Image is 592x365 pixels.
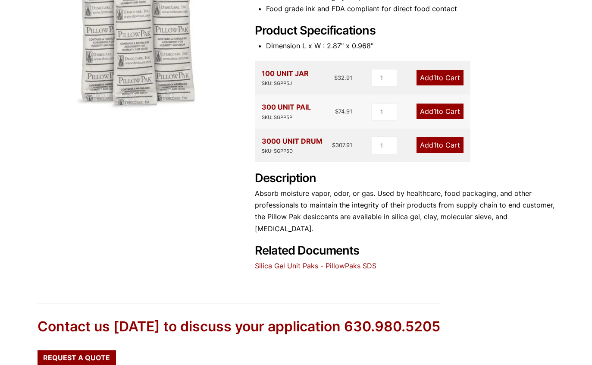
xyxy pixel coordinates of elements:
[433,73,436,82] span: 1
[262,135,323,155] div: 3000 UNIT DRUM
[417,70,464,85] a: Add1to Cart
[334,74,352,81] bdi: 32.91
[433,107,436,116] span: 1
[262,147,323,155] div: SKU: SGPP5D
[255,171,555,186] h2: Description
[255,261,376,270] a: Silica Gel Unit Paks - PillowPaks SDS
[433,141,436,149] span: 1
[335,108,338,115] span: $
[335,108,352,115] bdi: 74.91
[262,101,311,121] div: 300 UNIT PAIL
[43,354,110,361] span: Request a Quote
[266,40,555,52] li: Dimension L x W : 2.87" x 0.968"
[417,104,464,119] a: Add1to Cart
[334,74,338,81] span: $
[262,79,309,88] div: SKU: SGPP5J
[332,142,335,148] span: $
[266,3,555,15] li: Food grade ink and FDA compliant for direct food contact
[262,68,309,88] div: 100 UNIT JAR
[262,113,311,122] div: SKU: SGPP5P
[38,350,116,365] a: Request a Quote
[255,24,555,38] h2: Product Specifications
[417,137,464,153] a: Add1to Cart
[255,188,555,235] p: Absorb moisture vapor, odor, or gas. Used by healthcare, food packaging, and other professionals ...
[332,142,352,148] bdi: 307.91
[38,317,440,337] div: Contact us [DATE] to discuss your application 630.980.5205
